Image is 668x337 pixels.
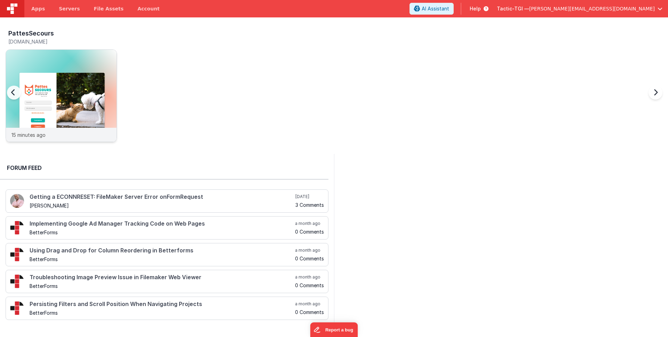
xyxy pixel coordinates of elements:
span: Servers [59,5,80,12]
h5: 0 Comments [295,229,324,234]
h5: a month ago [295,221,324,226]
button: Tactic-TGI — [PERSON_NAME][EMAIL_ADDRESS][DOMAIN_NAME] [497,5,662,12]
h5: 3 Comments [295,202,324,207]
h5: [PERSON_NAME] [30,203,294,208]
h5: BetterForms [30,283,294,289]
h5: 0 Comments [295,256,324,261]
img: 295_2.png [10,221,24,235]
img: 295_2.png [10,301,24,315]
h5: [DATE] [295,194,324,199]
a: Implementing Google Ad Manager Tracking Code on Web Pages BetterForms a month ago 0 Comments [6,216,328,240]
h4: Getting a ECONNRESET: FileMaker Server Error onFormRequest [30,194,294,200]
h2: Forum Feed [7,164,321,172]
h5: a month ago [295,274,324,280]
h4: Persisting Filters and Scroll Position When Navigating Projects [30,301,294,307]
a: Using Drag and Drop for Column Reordering in Betterforms BetterForms a month ago 0 Comments [6,243,328,266]
img: 411_2.png [10,194,24,208]
h5: a month ago [295,301,324,307]
button: AI Assistant [409,3,454,15]
h5: BetterForms [30,310,294,315]
h3: PattesSecours [8,30,54,37]
h4: Using Drag and Drop for Column Reordering in Betterforms [30,248,294,254]
h5: BetterForms [30,257,294,262]
span: Help [470,5,481,12]
h5: [DOMAIN_NAME] [8,39,117,44]
h4: Troubleshooting Image Preview Issue in Filemaker Web Viewer [30,274,294,281]
h5: BetterForms [30,230,294,235]
iframe: Marker.io feedback button [310,322,358,337]
h4: Implementing Google Ad Manager Tracking Code on Web Pages [30,221,294,227]
a: Getting a ECONNRESET: FileMaker Server Error onFormRequest [PERSON_NAME] [DATE] 3 Comments [6,189,328,213]
h5: a month ago [295,248,324,253]
span: Apps [31,5,45,12]
span: [PERSON_NAME][EMAIL_ADDRESS][DOMAIN_NAME] [529,5,655,12]
h5: 0 Comments [295,283,324,288]
span: File Assets [94,5,124,12]
span: AI Assistant [422,5,449,12]
a: Troubleshooting Image Preview Issue in Filemaker Web Viewer BetterForms a month ago 0 Comments [6,270,328,293]
img: 295_2.png [10,274,24,288]
h5: 0 Comments [295,309,324,315]
img: 295_2.png [10,248,24,261]
a: Persisting Filters and Scroll Position When Navigating Projects BetterForms a month ago 0 Comments [6,297,328,320]
span: Tactic-TGI — [497,5,529,12]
